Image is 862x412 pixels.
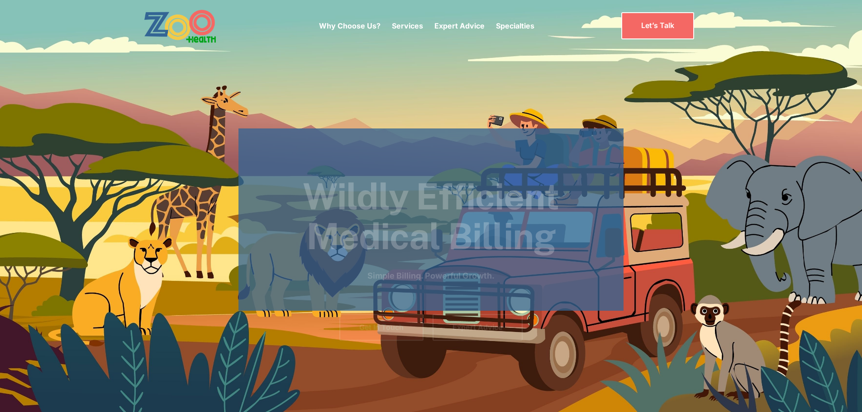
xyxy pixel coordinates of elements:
a: Specialties [496,21,534,30]
a: home [144,9,241,43]
a: Get In Touch [339,314,424,341]
a: Expert Advice [433,314,523,341]
div: Services [392,7,423,45]
div: Specialties [496,7,534,45]
a: Let’s Talk [621,12,694,39]
strong: Simple Billing. Powerful Growth. [367,271,495,280]
a: Why Choose Us? [319,21,381,30]
a: Expert Advice [434,21,485,30]
h1: Wildly Efficient Medical Billing [238,176,624,256]
p: Services [392,20,423,31]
